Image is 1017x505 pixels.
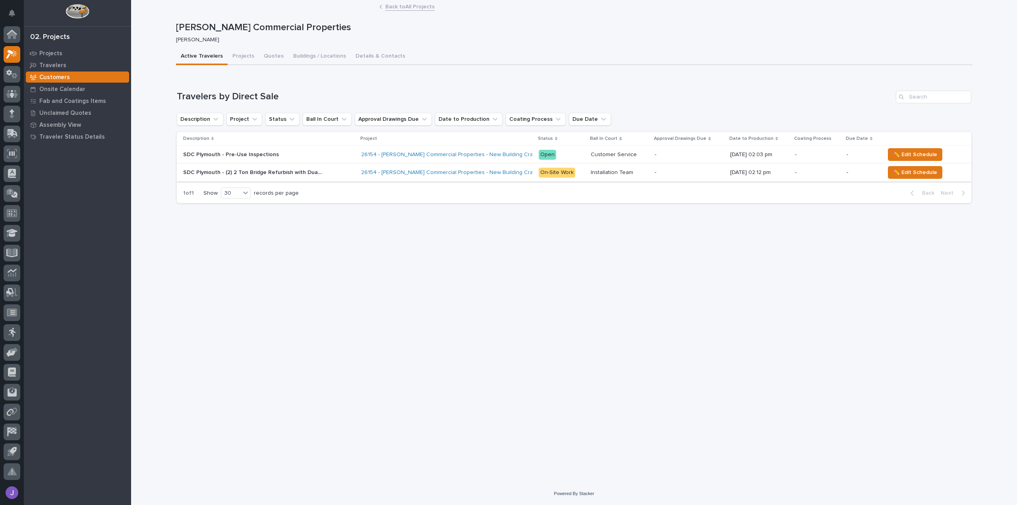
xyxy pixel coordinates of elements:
tr: SDC Plymouth - Pre-Use InspectionsSDC Plymouth - Pre-Use Inspections 26154 - [PERSON_NAME] Commer... [177,146,971,164]
p: - [847,169,879,176]
button: Ball In Court [303,113,352,126]
p: Description [183,134,209,143]
button: Quotes [259,48,288,65]
p: Project [360,134,377,143]
p: - [847,151,879,158]
button: Due Date [569,113,611,126]
p: Installation Team [591,168,635,176]
p: Show [203,190,218,197]
a: Back toAll Projects [385,2,435,11]
p: Onsite Calendar [39,86,85,93]
p: SDC Plymouth - Pre-Use Inspections [183,150,280,158]
p: Traveler Status Details [39,134,105,141]
button: Approval Drawings Due [355,113,432,126]
p: Fab and Coatings Items [39,98,106,105]
span: Back [917,190,934,197]
p: - [655,151,723,158]
p: Customers [39,74,70,81]
a: Travelers [24,59,131,71]
a: Fab and Coatings Items [24,95,131,107]
p: Status [538,134,553,143]
p: - [795,169,840,176]
button: ✏️ Edit Schedule [888,148,942,161]
p: Unclaimed Quotes [39,110,91,117]
button: ✏️ Edit Schedule [888,166,942,179]
h1: Travelers by Direct Sale [177,91,893,103]
p: Coating Process [794,134,831,143]
button: Project [226,113,262,126]
div: 02. Projects [30,33,70,42]
p: Assembly View [39,122,81,129]
input: Search [896,91,971,103]
a: Powered By Stacker [554,491,594,496]
div: Notifications [10,10,20,22]
p: Date to Production [729,134,773,143]
p: [DATE] 02:03 pm [730,151,789,158]
p: Travelers [39,62,66,69]
button: Active Travelers [176,48,228,65]
a: Traveler Status Details [24,131,131,143]
p: SDC Plymouth - (2) 2 Ton Bridge Refurbish with Dual Hoists and Column Runway Package [183,168,324,176]
p: - [795,151,840,158]
p: [DATE] 02:12 pm [730,169,789,176]
button: Next [938,190,971,197]
a: Unclaimed Quotes [24,107,131,119]
p: Projects [39,50,62,57]
span: ✏️ Edit Schedule [893,168,937,177]
p: [PERSON_NAME] Commercial Properties [176,22,969,33]
p: Approval Drawings Due [654,134,706,143]
p: - [655,169,723,176]
p: Ball In Court [590,134,617,143]
a: Customers [24,71,131,83]
tr: SDC Plymouth - (2) 2 Ton Bridge Refurbish with Dual Hoists and Column Runway PackageSDC Plymouth ... [177,164,971,182]
p: records per page [254,190,299,197]
button: Description [177,113,223,126]
button: Date to Production [435,113,503,126]
div: 30 [221,189,240,197]
img: Workspace Logo [66,4,89,19]
div: Open [539,150,556,160]
div: On-Site Work [539,168,575,178]
button: Details & Contacts [351,48,410,65]
button: Back [904,190,938,197]
button: Coating Process [506,113,566,126]
a: Projects [24,47,131,59]
button: Status [265,113,300,126]
a: Onsite Calendar [24,83,131,95]
p: Customer Service [591,150,638,158]
button: Notifications [4,5,20,21]
p: [PERSON_NAME] [176,37,966,43]
button: users-avatar [4,484,20,501]
button: Projects [228,48,259,65]
span: Next [941,190,958,197]
a: 26154 - [PERSON_NAME] Commercial Properties - New Building Crane in [GEOGRAPHIC_DATA] [361,169,602,176]
a: Assembly View [24,119,131,131]
button: Buildings / Locations [288,48,351,65]
p: Due Date [846,134,868,143]
a: 26154 - [PERSON_NAME] Commercial Properties - New Building Crane in [GEOGRAPHIC_DATA] [361,151,602,158]
span: ✏️ Edit Schedule [893,150,937,159]
p: 1 of 1 [177,184,200,203]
